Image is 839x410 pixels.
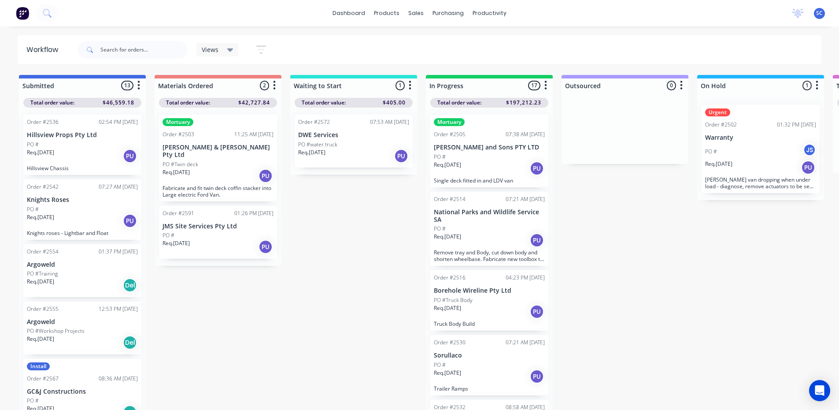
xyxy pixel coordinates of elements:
[434,385,545,392] p: Trailer Ramps
[123,278,137,292] div: Del
[434,304,461,312] p: Req. [DATE]
[702,105,820,193] div: UrgentOrder #250201:32 PM [DATE]WarrantyPO #JSReq.[DATE]PU[PERSON_NAME] van dropping when under l...
[27,230,138,236] p: Knights roses - Lightbar and Float
[259,240,273,254] div: PU
[99,375,138,383] div: 08:36 AM [DATE]
[437,99,481,107] span: Total order value:
[506,274,545,282] div: 04:23 PM [DATE]
[298,141,337,149] p: PO #water truck
[27,149,54,157] p: Req. [DATE]
[705,160,732,168] p: Req. [DATE]
[99,305,138,313] div: 12:53 PM [DATE]
[99,248,138,256] div: 01:37 PM [DATE]
[100,41,188,59] input: Search for orders...
[27,261,138,268] p: Argoweld
[27,141,39,149] p: PO #
[383,99,406,107] span: $405.00
[23,244,141,297] div: Order #255401:37 PM [DATE]ArgoweldPO #TrainingReq.[DATE]Del
[506,195,545,203] div: 07:21 AM [DATE]
[27,270,58,278] p: PO #Training
[434,233,461,241] p: Req. [DATE]
[328,7,370,20] a: dashboard
[434,352,545,359] p: Sorullaco
[23,179,141,240] div: Order #254207:27 AM [DATE]Knights RosesPO #Req.[DATE]PUKnights roses - Lightbar and Float
[163,144,274,159] p: [PERSON_NAME] & [PERSON_NAME] Pty Ltd
[163,130,194,138] div: Order #2503
[430,270,548,331] div: Order #251604:23 PM [DATE]Borehole Wireline Pty LtdPO #Truck BodyReq.[DATE]PUTruck Body Build
[298,131,409,139] p: DWE Services
[163,223,274,230] p: JMS Site Services Pty Ltd
[298,149,325,157] p: Req. [DATE]
[166,99,210,107] span: Total order value:
[530,369,544,384] div: PU
[234,130,274,138] div: 11:25 AM [DATE]
[468,7,511,20] div: productivity
[434,296,473,304] p: PO #Truck Body
[295,115,413,168] div: Order #257207:53 AM [DATE]DWE ServicesPO #water truckReq.[DATE]PU
[434,249,545,262] p: Remove tray and Body, cut down body and shorten wheelbase. Fabricate new toolbox to fit on tray t...
[23,302,141,354] div: Order #255512:53 PM [DATE]ArgoweldPO #Workshop ProjectsReq.[DATE]Del
[777,121,816,129] div: 01:32 PM [DATE]
[163,231,174,239] p: PO #
[163,239,190,247] p: Req. [DATE]
[27,278,54,286] p: Req. [DATE]
[27,327,85,335] p: PO #Workshop Projects
[434,130,466,138] div: Order #2505
[16,7,29,20] img: Factory
[27,213,54,221] p: Req. [DATE]
[434,339,466,347] div: Order #2530
[434,153,446,161] p: PO #
[705,121,737,129] div: Order #2502
[27,248,59,256] div: Order #2554
[27,388,138,395] p: GC&J Constructions
[428,7,468,20] div: purchasing
[394,149,408,163] div: PU
[404,7,428,20] div: sales
[803,143,816,157] div: JS
[99,183,138,191] div: 07:27 AM [DATE]
[99,118,138,126] div: 02:54 PM [DATE]
[27,183,59,191] div: Order #2542
[434,161,461,169] p: Req. [DATE]
[27,118,59,126] div: Order #2536
[506,99,541,107] span: $197,212.23
[705,148,717,156] p: PO #
[163,185,274,198] p: Fabricate and fit twin deck coffin stacker into Large electric Ford Van.
[30,99,74,107] span: Total order value:
[434,118,465,126] div: Mortuary
[705,108,730,116] div: Urgent
[434,274,466,282] div: Order #2516
[434,144,545,151] p: [PERSON_NAME] and Sons PTY LTD
[434,321,545,327] p: Truck Body Build
[103,99,134,107] span: $46,559.18
[434,177,545,184] p: Single deck fitted in and LDV van
[26,45,63,55] div: Workflow
[27,375,59,383] div: Order #2567
[506,130,545,138] div: 07:38 AM [DATE]
[434,369,461,377] p: Req. [DATE]
[234,209,274,217] div: 01:26 PM [DATE]
[705,134,816,142] p: Warranty
[159,206,277,259] div: Order #259101:26 PM [DATE]JMS Site Services Pty LtdPO #Req.[DATE]PU
[27,318,138,326] p: Argoweld
[23,115,141,175] div: Order #253602:54 PM [DATE]Hillsview Props Pty LtdPO #Req.[DATE]PUHillsview Chassis
[27,131,138,139] p: Hillsview Props Pty Ltd
[163,118,193,126] div: Mortuary
[434,361,446,369] p: PO #
[434,195,466,203] div: Order #2514
[123,335,137,350] div: Del
[123,214,137,228] div: PU
[530,305,544,319] div: PU
[27,362,50,370] div: Install
[27,305,59,313] div: Order #2555
[27,196,138,204] p: Knights Roses
[123,149,137,163] div: PU
[27,205,39,213] p: PO #
[430,192,548,266] div: Order #251407:21 AM [DATE]National Parks and Wildlife Service SAPO #Req.[DATE]PURemove tray and B...
[530,233,544,247] div: PU
[530,161,544,175] div: PU
[27,397,39,405] p: PO #
[434,209,545,224] p: National Parks and Wildlife Service SA
[163,168,190,176] p: Req. [DATE]
[302,99,346,107] span: Total order value:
